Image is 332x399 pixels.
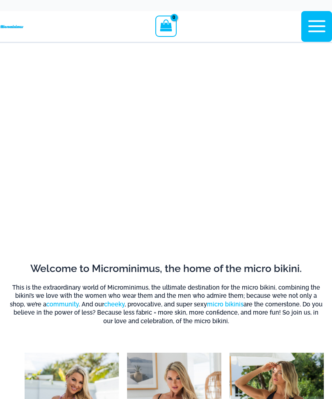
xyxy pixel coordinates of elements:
h6: This is the extraordinary world of Microminimus, the ultimate destination for the micro bikini, c... [8,283,324,325]
a: micro bikinis [207,301,243,308]
a: View Shopping Cart, empty [155,16,176,37]
h2: Welcome to Microminimus, the home of the micro bikini. [8,262,324,275]
a: cheeky [104,301,125,308]
a: community [46,301,79,308]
